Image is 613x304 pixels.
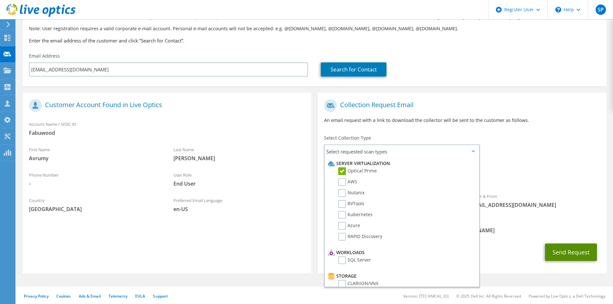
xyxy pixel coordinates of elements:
span: [PERSON_NAME] [173,155,305,162]
button: Send Request [545,244,597,261]
span: - [29,180,161,187]
div: Requested Collections [318,161,606,186]
a: Ads & Email [79,293,101,299]
div: Country [23,194,167,216]
div: CC & Reply To [318,215,606,237]
h1: Collection Request Email [324,99,597,112]
li: Powered by Live Optics, a Dell Technology [529,293,605,299]
label: SQL Server [338,256,371,264]
label: Select Collection Type [324,135,371,141]
label: Optical Prime [338,167,377,175]
p: An email request with a link to download the collector will be sent to the customer as follows. [324,117,600,124]
li: Version: [TECHNICAL_ID] [403,293,449,299]
label: RAPID Discovery [338,233,382,241]
li: Workloads [326,249,476,256]
label: CLARiiON/VNX [338,280,378,288]
label: RVTools [338,200,364,208]
span: Avrumy [29,155,161,162]
label: Kubernetes [338,211,373,219]
a: Cookies [56,293,71,299]
div: Preferred Email Language [167,194,311,216]
label: Azure [338,222,360,230]
div: Account Name / SFDC ID [23,117,311,140]
li: Server Virtualization [326,160,476,167]
svg: \n [555,7,561,13]
a: Telemetry [108,293,127,299]
a: Search for Contact [321,62,386,77]
a: EULA [135,293,145,299]
div: To [318,189,462,212]
div: Sender & From [462,189,607,212]
li: © 2025 Dell Inc. All Rights Reserved [456,293,521,299]
span: End User [173,180,305,187]
h3: Enter the email address of the customer and click “Search for Contact”. [29,37,600,44]
div: Phone Number [23,168,167,190]
label: Email Address [29,53,60,59]
div: First Name [23,143,167,165]
label: AWS [338,178,357,186]
div: Last Name [167,143,311,165]
label: Nutanix [338,189,365,197]
span: [EMAIL_ADDRESS][DOMAIN_NAME] [469,201,600,208]
li: Storage [326,272,476,280]
span: en-US [173,206,305,213]
span: Select requested scan types [325,145,479,158]
span: Fabuwood [29,129,305,136]
p: Note: User registration requires a valid corporate e-mail account. Personal e-mail accounts will ... [29,25,600,32]
span: [GEOGRAPHIC_DATA] [29,206,161,213]
a: Privacy Policy [24,293,49,299]
a: Support [153,293,168,299]
h1: Customer Account Found in Live Optics [29,99,302,112]
div: User Role [167,168,311,190]
span: SP [596,5,606,15]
